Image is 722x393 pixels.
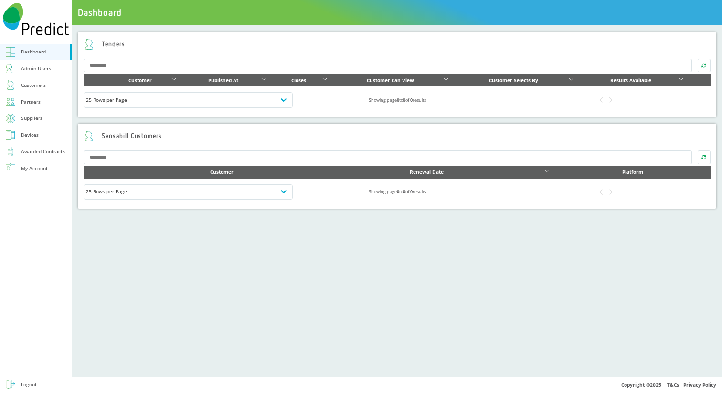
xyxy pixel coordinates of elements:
[21,47,46,56] div: Dashboard
[277,76,320,85] div: Closes
[403,189,405,195] b: 0
[86,187,290,196] div: 25 Rows per Page
[397,189,399,195] b: 0
[111,76,170,85] div: Customer
[21,64,51,73] div: Admin Users
[410,97,413,103] b: 0
[21,81,46,90] div: Customers
[21,114,42,123] div: Suppliers
[683,382,716,388] a: Privacy Policy
[403,97,405,103] b: 0
[21,164,48,173] div: My Account
[144,168,299,177] div: Customer
[21,130,39,139] div: Devices
[293,96,502,105] div: Showing page to of results
[86,96,290,105] div: 25 Rows per Page
[3,3,69,35] img: Predict Mobile
[21,97,41,106] div: Partners
[72,376,722,393] div: Copyright © 2025
[667,382,679,388] a: T&Cs
[84,39,125,50] h2: Tenders
[188,76,259,85] div: Published At
[21,380,37,389] div: Logout
[84,131,162,142] h2: Sensabill Customers
[585,76,677,85] div: Results Available
[293,187,502,196] div: Showing page to of results
[460,76,567,85] div: Customer Selects By
[21,147,65,156] div: Awarded Contracts
[339,76,442,85] div: Customer Can View
[410,189,413,195] b: 0
[397,97,399,103] b: 0
[561,168,705,177] div: Platform
[311,168,542,177] div: Renewal Date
